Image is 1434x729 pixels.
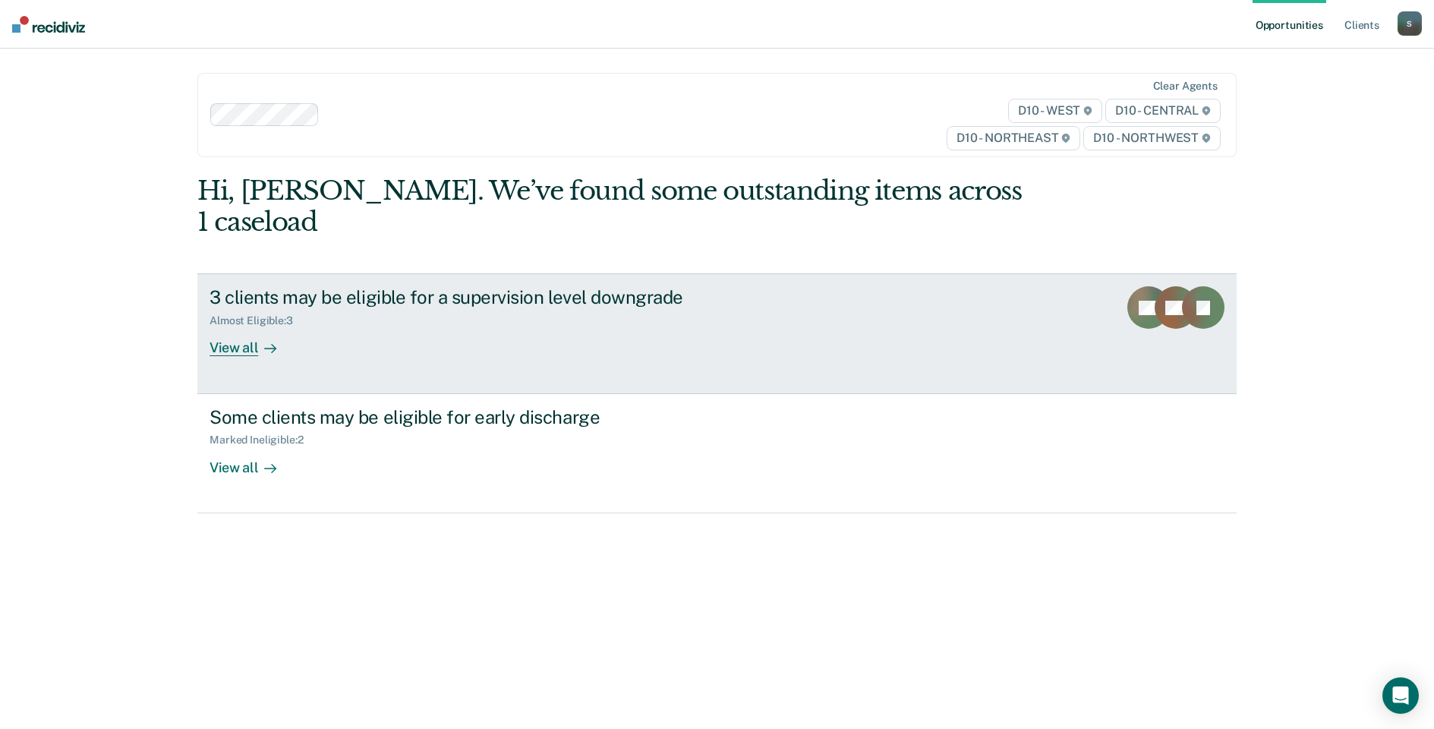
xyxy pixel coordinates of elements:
span: D10 - CENTRAL [1105,99,1221,123]
div: Almost Eligible : 3 [210,314,305,327]
img: Recidiviz [12,16,85,33]
span: D10 - NORTHEAST [947,126,1080,150]
button: S [1398,11,1422,36]
div: 3 clients may be eligible for a supervision level downgrade [210,286,742,308]
a: Some clients may be eligible for early dischargeMarked Ineligible:2View all [197,394,1237,513]
div: View all [210,327,295,357]
a: 3 clients may be eligible for a supervision level downgradeAlmost Eligible:3View all [197,273,1237,393]
div: View all [210,447,295,476]
div: Hi, [PERSON_NAME]. We’ve found some outstanding items across 1 caseload [197,175,1029,238]
div: Some clients may be eligible for early discharge [210,406,742,428]
span: D10 - NORTHWEST [1083,126,1220,150]
div: Marked Ineligible : 2 [210,434,315,447]
div: Open Intercom Messenger [1382,677,1419,714]
div: Clear agents [1153,80,1218,93]
span: D10 - WEST [1008,99,1102,123]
